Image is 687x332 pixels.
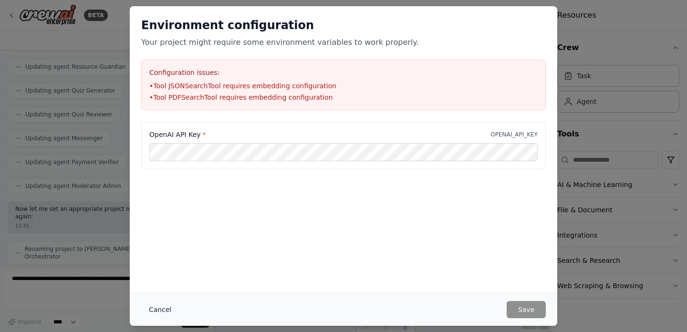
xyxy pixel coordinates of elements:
[490,131,538,138] p: OPENAI_API_KEY
[141,301,179,318] button: Cancel
[141,37,546,48] p: Your project might require some environment variables to work properly.
[149,81,538,91] li: • Tool JSONSearchTool requires embedding configuration
[141,18,546,33] h2: Environment configuration
[149,93,538,102] li: • Tool PDFSearchTool requires embedding configuration
[149,130,206,139] label: OpenAI API Key
[149,68,538,77] h3: Configuration issues:
[507,301,546,318] button: Save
